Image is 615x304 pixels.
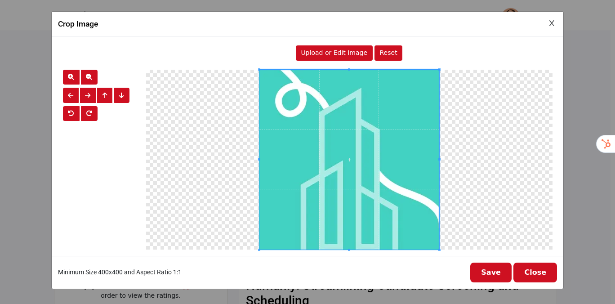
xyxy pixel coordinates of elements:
[470,263,512,282] button: Save
[380,49,397,56] span: Reset
[58,18,98,30] h5: Crop Image
[374,45,402,61] button: Reset
[513,263,557,282] button: Close Image Upload Modal
[301,49,367,56] span: Upload or Edit Image
[58,268,182,277] p: Minimum Size 400x400 and Aspect Ratio 1:1
[547,18,557,29] button: Close Image Upload Modal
